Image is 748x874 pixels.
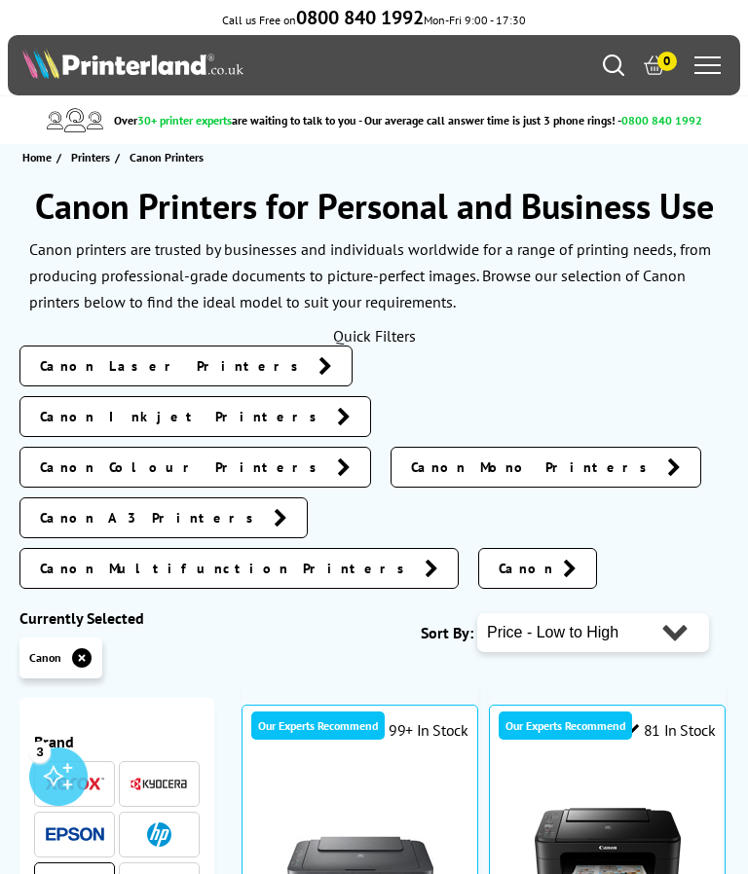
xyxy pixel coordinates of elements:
[137,113,232,127] span: 30+ printer experts
[296,13,424,27] a: 0800 840 1992
[40,559,415,578] span: Canon Multifunction Printers
[621,113,702,127] span: 0800 840 1992
[40,407,327,426] span: Canon Inkjet Printers
[19,608,214,628] div: Currently Selected
[657,52,677,71] span: 0
[40,457,327,477] span: Canon Colour Printers
[251,711,385,740] div: Our Experts Recommend
[623,720,715,740] div: 81 In Stock
[478,548,597,589] a: Canon
[19,497,308,538] a: Canon A3 Printers
[369,720,468,740] div: 99+ In Stock
[147,822,171,847] img: HP
[114,113,355,127] span: Over are waiting to talk to you
[29,650,61,665] span: Canon
[34,732,200,751] span: Brand
[19,183,729,229] h1: Canon Printers for Personal and Business Use
[71,147,115,167] a: Printers
[130,772,188,796] a: Kyocera
[22,147,56,167] a: Home
[411,457,657,477] span: Canon Mono Printers
[29,741,51,762] div: 3
[71,147,110,167] span: Printers
[19,447,371,488] a: Canon Colour Printers
[391,447,701,488] a: Canon Mono Printers
[19,346,353,386] a: Canon Laser Printers
[22,48,243,79] img: Printerland Logo
[499,711,632,740] div: Our Experts Recommend
[40,508,264,528] span: Canon A3 Printers
[46,827,104,842] img: Epson
[19,548,459,589] a: Canon Multifunction Printers
[40,356,309,376] span: Canon Laser Printers
[22,48,374,83] a: Printerland Logo
[296,5,424,30] b: 0800 840 1992
[29,237,719,316] p: Canon printers are trusted by businesses and individuals worldwide for a range of printing needs,...
[644,55,665,76] a: 0
[19,326,729,346] div: Quick Filters
[358,113,702,127] span: - Our average call answer time is just 3 phone rings! -
[19,396,371,437] a: Canon Inkjet Printers
[46,822,104,847] a: Epson
[421,623,473,642] span: Sort By:
[130,777,188,791] img: Kyocera
[130,150,204,164] span: Canon Printers
[130,822,188,847] a: HP
[499,559,553,578] span: Canon
[603,55,624,76] a: Search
